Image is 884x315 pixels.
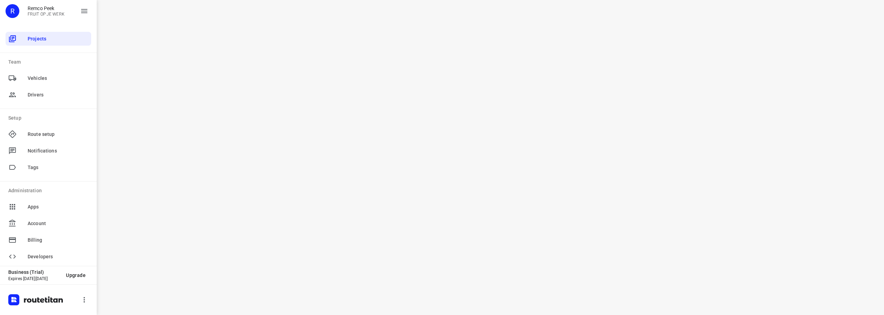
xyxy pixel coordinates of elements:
[8,114,91,122] p: Setup
[6,127,91,141] div: Route setup
[28,12,65,17] p: FRUIT OP JE WERK
[28,91,88,99] span: Drivers
[6,160,91,174] div: Tags
[6,216,91,230] div: Account
[6,32,91,46] div: Projects
[28,237,88,244] span: Billing
[28,147,88,155] span: Notifications
[28,220,88,227] span: Account
[6,144,91,158] div: Notifications
[8,276,60,281] p: Expires [DATE][DATE]
[6,250,91,263] div: Developers
[28,203,88,211] span: Apps
[6,71,91,85] div: Vehicles
[6,233,91,247] div: Billing
[28,75,88,82] span: Vehicles
[28,6,65,11] p: Remco Peek
[8,269,60,275] p: Business (Trial)
[28,131,88,138] span: Route setup
[66,272,86,278] span: Upgrade
[6,88,91,102] div: Drivers
[6,200,91,214] div: Apps
[6,4,19,18] div: R
[28,35,88,43] span: Projects
[28,164,88,171] span: Tags
[8,58,91,66] p: Team
[60,269,91,281] button: Upgrade
[28,253,88,260] span: Developers
[8,187,91,194] p: Administration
